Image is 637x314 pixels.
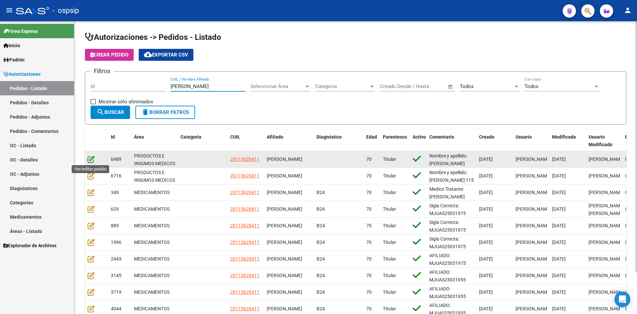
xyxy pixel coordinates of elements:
[134,170,175,183] span: PRODUCTOS E INSUMOS MEDICOS
[108,130,131,152] datatable-header-cell: Id
[134,240,170,245] span: MEDICAMENTOS
[111,256,121,262] span: 2443
[516,273,551,278] span: [PERSON_NAME]
[111,273,121,278] span: 3145
[552,157,566,162] span: [DATE]
[317,273,325,278] span: B24
[413,83,445,89] input: Fecha fin
[429,170,487,228] span: Nombre y apellido: [PERSON_NAME]:11562841 Silla de ruedas Post cirugia (Para alquilar) Dirección:...
[552,240,566,245] span: [DATE]
[383,273,396,278] span: Titular
[589,190,624,195] span: [PERSON_NAME]
[134,190,170,195] span: MEDICAMENTOS
[589,134,612,147] span: Usuario Modificado
[552,273,566,278] span: [DATE]
[85,49,134,61] button: Crear Pedido
[230,240,259,245] span: 20115628411
[3,70,40,78] span: Autorizaciones
[97,109,124,115] span: Buscar
[141,108,149,116] mat-icon: delete
[134,134,144,140] span: Área
[383,157,396,162] span: Titular
[427,130,476,152] datatable-header-cell: Comentario
[549,130,586,152] datatable-header-cell: Modificado
[180,134,201,140] span: Categoria
[314,130,364,152] datatable-header-cell: Diagnóstico
[230,157,259,162] span: 20115628411
[516,157,551,162] span: [PERSON_NAME]
[3,56,25,63] span: Padrón
[479,190,493,195] span: [DATE]
[589,256,624,262] span: [PERSON_NAME]
[131,130,178,152] datatable-header-cell: Área
[383,256,396,262] span: Titular
[267,157,302,162] span: [PERSON_NAME]
[429,186,470,260] span: Medico Tratante: [PERSON_NAME] TEL: [PHONE_NUMBER] /[PHONE_NUMBER] Correo electrónico: [EMAIL_ADD...
[230,173,259,178] span: 20115628411
[267,223,302,228] span: [PERSON_NAME]
[230,273,259,278] span: 20115628411
[383,223,396,228] span: Titular
[250,83,304,89] span: Seleccionar Área
[383,173,396,178] span: Titular
[366,190,372,195] span: 70
[230,256,259,262] span: 20115628411
[383,206,396,212] span: Titular
[460,83,474,89] span: Todos
[614,291,630,307] div: Open Intercom Messenger
[513,130,549,152] datatable-header-cell: Usuario
[317,289,325,295] span: B24
[134,206,170,212] span: MEDICAMENTOS
[3,28,38,35] span: Firma Express
[317,206,325,212] span: B24
[91,106,130,119] button: Buscar
[366,157,372,162] span: 70
[366,289,372,295] span: 70
[230,289,259,295] span: 20115628411
[267,306,302,311] span: [PERSON_NAME]
[134,289,170,295] span: MEDICAMENTOS
[267,256,302,262] span: [PERSON_NAME]
[364,130,380,152] datatable-header-cell: Edad
[99,98,153,106] span: Mostrar sólo eliminados
[178,130,228,152] datatable-header-cell: Categoria
[111,240,121,245] span: 1996
[366,206,372,212] span: 70
[267,289,302,295] span: [PERSON_NAME]
[589,157,624,162] span: [PERSON_NAME]
[230,223,259,228] span: 20115628411
[380,130,410,152] datatable-header-cell: Parentesco
[589,273,624,278] span: [PERSON_NAME]
[366,306,372,311] span: 70
[479,273,493,278] span: [DATE]
[479,223,493,228] span: [DATE]
[230,306,259,311] span: 20115628411
[366,256,372,262] span: 70
[111,206,119,212] span: 629
[366,240,372,245] span: 70
[624,6,632,14] mat-icon: person
[317,256,325,262] span: B24
[589,240,624,245] span: [PERSON_NAME]
[525,83,538,89] span: Todos
[111,289,121,295] span: 3719
[479,173,493,178] span: [DATE]
[144,51,152,58] mat-icon: cloud_download
[429,203,470,291] span: Sigla Correcta: MJUAS25031975 Medico Tratante: [PERSON_NAME] TEL: [PHONE_NUMBER] /[PHONE_NUMBER] ...
[383,190,396,195] span: Titular
[447,83,455,91] button: Open calendar
[366,223,372,228] span: 70
[516,173,551,178] span: [PERSON_NAME]
[516,256,551,262] span: [PERSON_NAME]
[90,52,128,58] span: Crear Pedido
[134,153,175,166] span: PRODUCTOS E INSUMOS MEDICOS
[111,190,119,195] span: 349
[589,289,624,295] span: [PERSON_NAME]
[111,173,121,178] span: 6716
[267,190,302,195] span: [PERSON_NAME]
[139,49,193,61] button: Exportar CSV
[552,223,566,228] span: [DATE]
[410,130,427,152] datatable-header-cell: Activo
[267,240,302,245] span: [PERSON_NAME]
[315,83,369,89] span: Categoria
